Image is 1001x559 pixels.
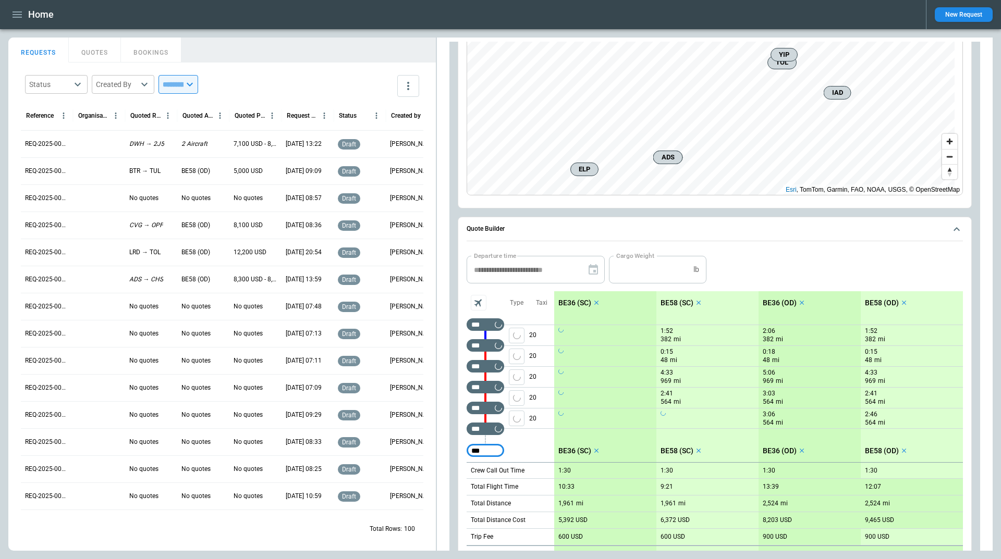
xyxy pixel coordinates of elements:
[286,411,322,419] p: 09/24/2025 09:29
[340,249,358,256] span: draft
[509,411,524,426] span: Type of sector
[510,299,523,307] p: Type
[558,500,574,507] p: 1,961
[467,423,504,435] div: Too short
[25,221,69,230] p: REQ-2025-000312
[390,411,434,419] p: Cady Howell
[340,384,358,392] span: draft
[286,140,322,148] p: 09/28/2025 13:22
[474,251,517,260] label: Departure time
[286,167,322,176] p: 09/26/2025 09:09
[661,533,685,541] p: 600 USD
[865,369,877,377] p: 4:33
[234,356,263,365] p: No quotes
[865,356,872,365] p: 48
[25,356,69,365] p: REQ-2025-000307
[558,483,575,491] p: 10:33
[234,302,263,311] p: No quotes
[234,465,263,474] p: No quotes
[763,483,779,491] p: 13:39
[234,140,277,148] p: 7,100 USD - 8,100 USD
[558,299,591,307] p: BE36 (SC)
[575,164,594,175] span: ELP
[509,328,524,343] span: Type of sector
[878,397,885,406] p: mi
[181,438,211,446] p: No quotes
[235,112,265,119] div: Quoted Price
[25,194,69,203] p: REQ-2025-000313
[340,222,358,229] span: draft
[181,383,211,392] p: No quotes
[763,390,775,397] p: 3:03
[234,438,263,446] p: No quotes
[467,339,504,352] div: Too short
[865,467,877,475] p: 1:30
[674,335,681,344] p: mi
[390,221,434,230] p: Cady Howell
[786,186,797,193] a: Esri
[78,112,109,119] div: Organisation
[422,109,435,122] button: Created by column menu
[390,302,434,311] p: Cady Howell
[26,112,54,119] div: Reference
[109,109,123,122] button: Organisation column menu
[467,381,504,393] div: Too short
[129,356,158,365] p: No quotes
[25,383,69,392] p: REQ-2025-000306
[286,329,322,338] p: 09/25/2025 07:13
[942,149,957,164] button: Zoom out
[25,438,69,446] p: REQ-2025-000304
[616,251,654,260] label: Cargo Weight
[340,357,358,365] span: draft
[182,112,213,119] div: Quoted Aircraft
[129,492,158,501] p: No quotes
[391,112,421,119] div: Created by
[129,167,161,176] p: BTR → TUL
[339,112,357,119] div: Status
[828,88,847,98] span: IAD
[763,446,797,455] p: BE36 (OD)
[786,184,960,195] div: , TomTom, Garmin, FAO, NOAA, USGS, © OpenStreetMap
[340,276,358,283] span: draft
[69,38,121,63] button: QUOTES
[529,325,554,345] p: 20
[763,369,775,377] p: 5:06
[576,499,583,508] p: mi
[286,194,322,203] p: 09/26/2025 08:57
[181,411,211,419] p: No quotes
[529,388,554,408] p: 20
[471,295,486,310] span: Aircraft selection
[509,411,524,426] button: left aligned
[942,164,957,179] button: Reset bearing to north
[234,492,263,501] p: No quotes
[865,500,881,507] p: 2,524
[390,356,434,365] p: Cady Howell
[390,329,434,338] p: Cady Howell
[529,408,554,428] p: 20
[25,275,69,284] p: REQ-2025-000310
[234,221,263,230] p: 8,100 USD
[340,195,358,202] span: draft
[661,446,693,455] p: BE58 (SC)
[658,152,678,163] span: ADS
[340,493,358,500] span: draft
[558,446,591,455] p: BE36 (SC)
[661,369,673,377] p: 4:33
[865,348,877,356] p: 0:15
[265,109,279,122] button: Quoted Price column menu
[467,360,504,372] div: Too short
[25,302,69,311] p: REQ-2025-000309
[340,330,358,338] span: draft
[772,356,779,365] p: mi
[467,402,504,414] div: Too short
[865,533,889,541] p: 900 USD
[96,79,138,90] div: Created By
[390,194,434,203] p: Cady Howell
[340,439,358,446] span: draft
[558,467,571,475] p: 1:30
[181,248,210,257] p: BE58 (OD)
[286,221,322,230] p: 09/26/2025 08:36
[25,248,69,257] p: REQ-2025-000311
[558,550,588,558] p: 6,000 USD
[509,390,524,406] span: Type of sector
